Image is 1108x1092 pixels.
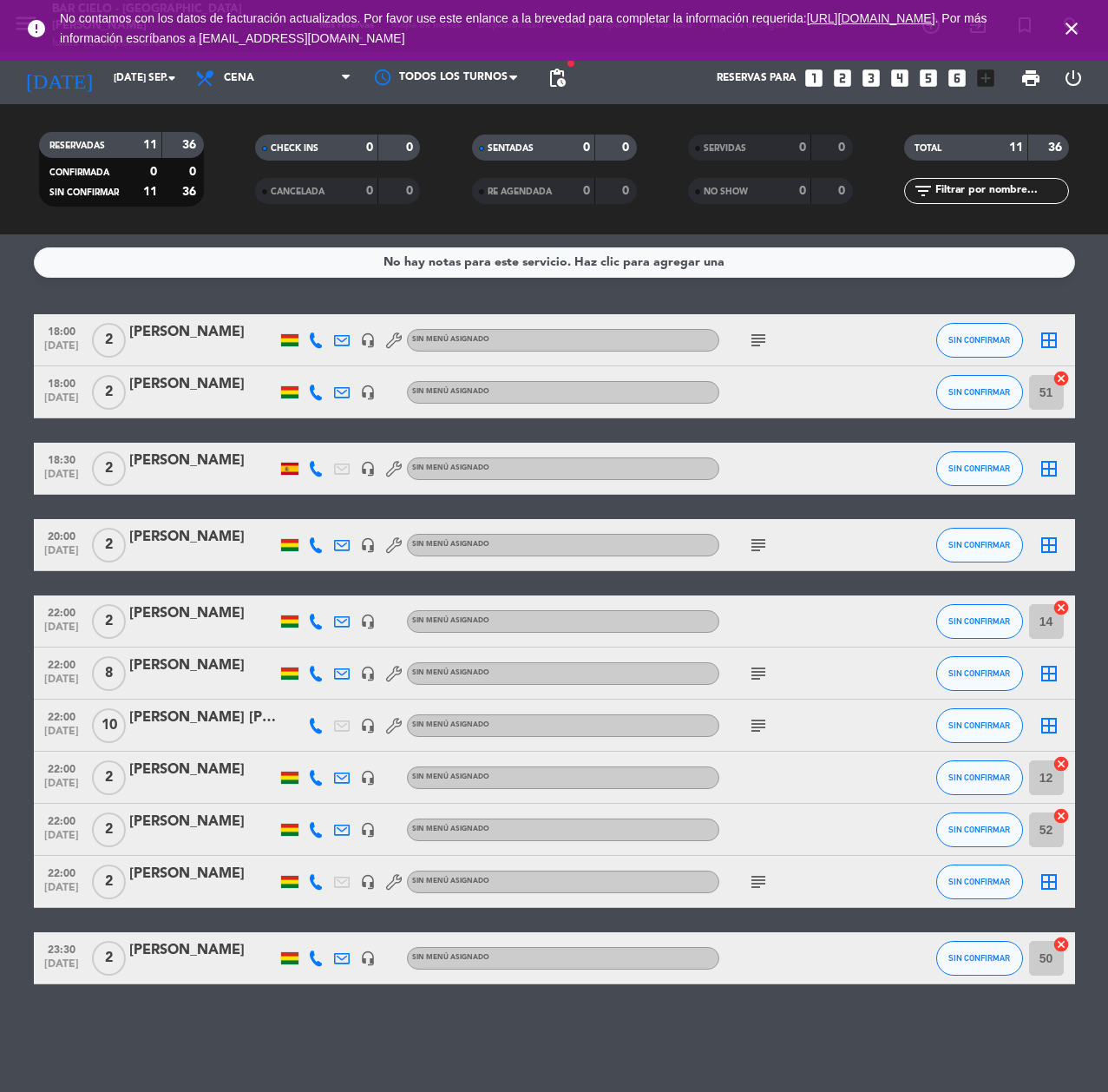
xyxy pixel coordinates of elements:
[948,953,1010,963] span: SIN CONFIRMAR
[1039,535,1059,556] i: border_all
[129,939,277,962] div: [PERSON_NAME]
[412,721,489,728] span: Sin menú asignado
[40,320,83,340] span: 18:00
[92,323,126,358] span: 2
[40,449,83,469] span: 18:30
[1039,330,1059,351] i: border_all
[360,718,376,733] i: headset_mic
[129,863,277,885] div: [PERSON_NAME]
[129,759,277,781] div: [PERSON_NAME]
[704,187,748,196] span: NO SHOW
[717,72,797,84] span: Reservas para
[915,144,941,153] span: TOTAL
[1009,141,1023,154] strong: 11
[360,614,376,629] i: headset_mic
[936,865,1023,899] button: SIN CONFIRMAR
[488,144,534,153] span: SENTADAS
[1039,872,1059,892] i: border_all
[1048,141,1065,154] strong: 36
[1039,715,1059,736] i: border_all
[92,528,126,562] span: 2
[974,67,997,89] i: add_box
[488,187,552,196] span: RE AGENDADA
[49,168,109,177] span: CONFIRMADA
[129,373,277,396] div: [PERSON_NAME]
[360,770,376,786] i: headset_mic
[583,185,590,197] strong: 0
[1052,936,1070,953] i: cancel
[412,669,489,676] span: Sin menú asignado
[412,336,489,343] span: Sin menú asignado
[40,862,83,882] span: 22:00
[40,758,83,778] span: 22:00
[412,541,489,548] span: Sin menú asignado
[748,872,769,892] i: subject
[40,706,83,726] span: 22:00
[948,540,1010,549] span: SIN CONFIRMAR
[1052,599,1070,616] i: cancel
[1039,663,1059,684] i: border_all
[948,616,1010,626] span: SIN CONFIRMAR
[913,181,934,201] i: filter_list
[360,874,376,890] i: headset_mic
[936,375,1023,410] button: SIN CONFIRMAR
[92,760,126,795] span: 2
[748,663,769,684] i: subject
[360,951,376,966] i: headset_mic
[271,144,318,153] span: CHECK INS
[936,656,1023,691] button: SIN CONFIRMAR
[917,67,940,89] i: looks_5
[40,622,83,641] span: [DATE]
[92,375,126,410] span: 2
[92,812,126,847] span: 2
[40,545,83,565] span: [DATE]
[936,604,1023,639] button: SIN CONFIRMAR
[40,810,83,830] span: 22:00
[40,602,83,622] span: 22:00
[803,67,825,89] i: looks_one
[948,773,1010,782] span: SIN CONFIRMAR
[622,141,633,154] strong: 0
[936,528,1023,562] button: SIN CONFIRMAR
[13,59,105,97] i: [DATE]
[948,825,1010,834] span: SIN CONFIRMAR
[92,451,126,486] span: 2
[161,68,182,89] i: arrow_drop_down
[60,11,987,45] span: No contamos con los datos de facturación actualizados. Por favor use este enlance a la brevedad p...
[129,707,277,729] div: [PERSON_NAME] [PERSON_NAME]
[129,602,277,625] div: [PERSON_NAME]
[936,812,1023,847] button: SIN CONFIRMAR
[360,461,376,477] i: headset_mic
[936,760,1023,795] button: SIN CONFIRMAR
[26,18,47,39] i: error
[49,141,105,150] span: RESERVADAS
[92,708,126,743] span: 10
[366,141,373,154] strong: 0
[40,938,83,958] span: 23:30
[40,392,83,412] span: [DATE]
[888,67,911,89] i: looks_4
[1061,18,1082,39] i: close
[799,185,806,197] strong: 0
[946,67,968,89] i: looks_6
[936,451,1023,486] button: SIN CONFIRMAR
[360,822,376,838] i: headset_mic
[92,656,126,691] span: 8
[412,388,489,395] span: Sin menú asignado
[1052,370,1070,387] i: cancel
[182,186,200,198] strong: 36
[40,469,83,489] span: [DATE]
[948,720,1010,730] span: SIN CONFIRMAR
[143,186,157,198] strong: 11
[189,166,200,178] strong: 0
[406,185,416,197] strong: 0
[384,253,724,273] div: No hay notas para este servicio. Haz clic para agregar una
[224,72,254,84] span: Cena
[1039,458,1059,479] i: border_all
[40,830,83,850] span: [DATE]
[40,674,83,694] span: [DATE]
[412,954,489,961] span: Sin menú asignado
[1020,68,1041,89] span: print
[40,726,83,746] span: [DATE]
[547,68,567,89] span: pending_actions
